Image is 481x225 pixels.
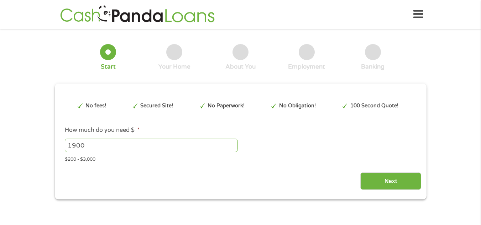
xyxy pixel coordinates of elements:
[101,63,116,71] div: Start
[225,63,256,71] div: About You
[58,4,217,25] img: GetLoanNow Logo
[350,102,398,110] p: 100 Second Quote!
[85,102,106,110] p: No fees!
[65,127,140,134] label: How much do you need $
[140,102,173,110] p: Secured Site!
[208,102,245,110] p: No Paperwork!
[279,102,316,110] p: No Obligation!
[360,172,421,190] input: Next
[65,154,416,163] div: $200 - $3,000
[361,63,385,71] div: Banking
[288,63,325,71] div: Employment
[158,63,190,71] div: Your Home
